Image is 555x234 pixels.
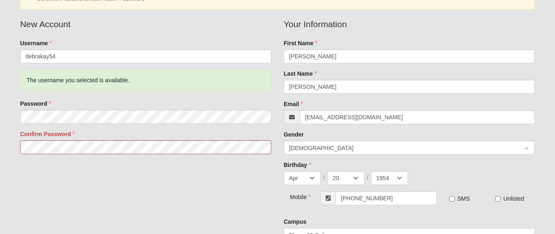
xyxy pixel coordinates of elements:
label: Password [20,100,51,108]
label: Gender [284,130,304,139]
legend: Your Information [284,18,535,31]
div: The username you selected is available. [20,70,271,91]
span: / [367,173,368,181]
label: First Name [284,39,317,47]
span: Unlisted [504,195,525,202]
label: Confirm Password [20,130,75,138]
legend: New Account [20,18,271,31]
label: Birthday [284,161,311,169]
span: SMS [457,195,470,202]
span: / [323,173,325,181]
input: Unlisted [495,196,501,202]
div: Mobile [284,191,305,201]
label: Campus [284,218,306,226]
span: Female [289,144,522,153]
label: Username [20,39,52,47]
label: Email [284,100,303,108]
input: SMS [449,196,455,202]
label: Last Name [284,70,317,78]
